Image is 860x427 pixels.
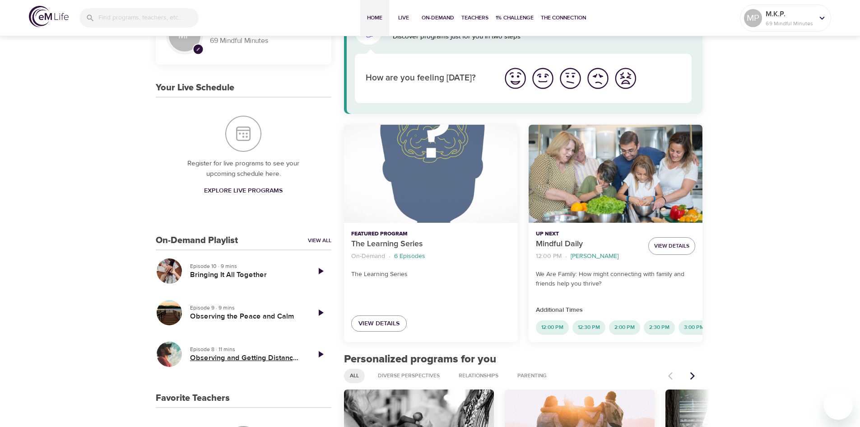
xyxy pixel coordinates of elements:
div: 12:00 PM [536,320,569,335]
img: Your Live Schedule [225,116,261,152]
button: View Details [648,237,695,255]
h3: Your Live Schedule [156,83,234,93]
div: Relationships [453,369,504,383]
p: Featured Program [351,230,511,238]
button: Observing the Peace and Calm [156,299,183,326]
a: Explore Live Programs [200,183,286,199]
p: Episode 8 · 11 mins [190,345,302,353]
div: 2:00 PM [609,320,640,335]
a: Play Episode [310,343,331,365]
span: Relationships [453,372,504,380]
span: 12:30 PM [572,324,605,331]
span: 1% Challenge [496,13,534,23]
nav: breadcrumb [536,250,641,263]
img: great [503,66,528,91]
nav: breadcrumb [351,250,511,263]
div: 12:30 PM [572,320,605,335]
p: Discover programs just for you in two steps [393,32,692,42]
p: [PERSON_NAME] [571,252,618,261]
p: The Learning Series [351,238,511,250]
span: Teachers [461,13,488,23]
h2: Personalized programs for you [344,353,703,366]
a: View All [308,237,331,244]
button: Observing and Getting Distance From Anxiety [156,341,183,368]
button: I'm feeling worst [612,65,639,92]
p: Mindful Daily [536,238,641,250]
img: logo [29,6,69,27]
span: Live [393,13,414,23]
img: ok [558,66,583,91]
button: Bringing It All Together [156,258,183,285]
span: Diverse Perspectives [372,372,445,380]
a: Play Episode [310,260,331,282]
p: How are you feeling [DATE]? [366,72,491,85]
p: Up Next [536,230,641,238]
a: View Details [351,315,407,332]
p: 6 Episodes [394,252,425,261]
button: I'm feeling ok [557,65,584,92]
div: All [344,369,365,383]
button: I'm feeling good [529,65,557,92]
button: Next items [683,366,702,386]
p: 12:00 PM [536,252,562,261]
p: Episode 10 · 9 mins [190,262,302,270]
span: All [344,372,364,380]
span: 2:00 PM [609,324,640,331]
p: We Are Family: How might connecting with family and friends help you thrive? [536,270,695,289]
input: Find programs, teachers, etc... [98,8,199,28]
button: Mindful Daily [529,125,702,223]
button: The Learning Series [344,125,518,223]
img: good [530,66,555,91]
p: 69 Mindful Minutes [766,19,814,28]
p: Episode 9 · 9 mins [190,304,302,312]
div: MP [744,9,762,27]
li: · [565,250,567,263]
h5: Observing and Getting Distance From Anxiety [190,353,302,363]
div: 2:30 PM [644,320,675,335]
span: Home [364,13,386,23]
p: On-Demand [351,252,385,261]
div: Diverse Perspectives [372,369,446,383]
span: Explore Live Programs [204,185,283,197]
p: Additional Times [536,305,695,315]
img: worst [613,66,638,91]
h3: Favorite Teachers [156,393,230,404]
span: 3:00 PM [679,324,710,331]
h5: Observing the Peace and Calm [190,312,302,321]
h5: Bringing It All Together [190,270,302,280]
h3: On-Demand Playlist [156,235,238,246]
p: Register for live programs to see your upcoming schedule here. [174,159,313,179]
button: I'm feeling bad [584,65,612,92]
button: I'm feeling great [502,65,529,92]
span: 12:00 PM [536,324,569,331]
span: On-Demand [422,13,454,23]
p: 69 Mindful Minutes [210,36,321,46]
p: M.K.P. [766,9,814,19]
span: View Details [654,241,689,251]
iframe: Button to launch messaging window [824,391,853,420]
div: 3:00 PM [679,320,710,335]
span: View Details [358,318,400,329]
p: The Learning Series [351,270,511,279]
div: Parenting [511,369,553,383]
img: bad [586,66,610,91]
li: · [389,250,390,263]
span: 2:30 PM [644,324,675,331]
a: Play Episode [310,302,331,324]
span: Parenting [512,372,552,380]
span: The Connection [541,13,586,23]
